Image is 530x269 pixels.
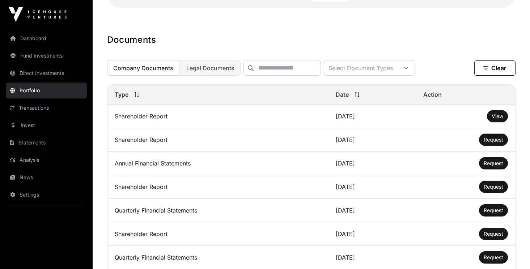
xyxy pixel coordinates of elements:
span: View [492,113,503,119]
td: [DATE] [328,222,416,246]
td: Shareholder Report [107,105,328,128]
button: Request [479,204,508,217]
button: Request [479,134,508,146]
span: Request [484,184,503,190]
span: Action [423,90,442,99]
a: Transactions [6,100,87,116]
a: View [492,113,503,120]
span: Type [115,90,128,99]
a: Request [484,207,503,214]
button: Request [479,181,508,193]
div: Select Document Types [324,60,397,75]
a: Request [484,254,503,261]
td: [DATE] [328,199,416,222]
img: Icehouse Ventures Logo [9,7,67,22]
button: Request [479,157,508,169]
a: Statements [6,135,87,151]
a: Analysis [6,152,87,168]
a: Direct Investments [6,65,87,81]
td: [DATE] [328,152,416,175]
a: Dashboard [6,30,87,46]
button: Request [479,228,508,240]
td: [DATE] [328,105,416,128]
button: View [487,110,508,122]
a: Request [484,136,503,143]
td: Annual Financial Statements [107,152,328,175]
span: Request [484,207,503,213]
a: Fund Investments [6,48,87,64]
span: Company Documents [113,64,173,72]
a: Request [484,230,503,238]
td: Shareholder Report [107,175,328,199]
span: Date [336,90,349,99]
iframe: Chat Widget [494,234,530,269]
span: Request [484,231,503,237]
td: [DATE] [328,175,416,199]
a: Settings [6,187,87,203]
a: News [6,169,87,185]
button: Company Documents [107,60,179,76]
td: Quarterly Financial Statements [107,199,328,222]
span: Legal Documents [186,64,234,72]
button: Legal Documents [180,60,241,76]
span: Request [484,254,503,260]
a: Invest [6,117,87,133]
a: Portfolio [6,83,87,98]
button: Request [479,251,508,264]
h1: Documents [107,34,516,46]
a: Request [484,160,503,167]
a: Request [484,183,503,190]
button: Clear [474,60,516,76]
td: [DATE] [328,128,416,152]
td: Shareholder Report [107,222,328,246]
span: Request [484,160,503,166]
td: Shareholder Report [107,128,328,152]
